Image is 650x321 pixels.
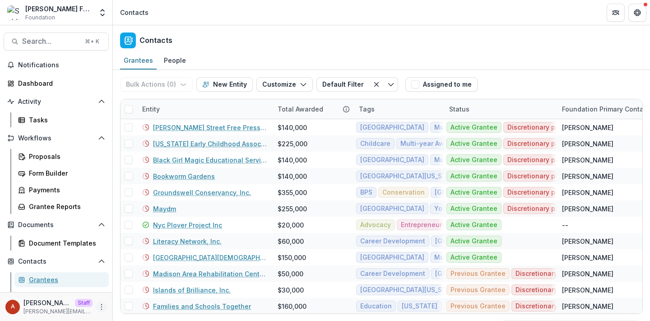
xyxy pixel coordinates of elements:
[29,202,102,211] div: Grantee Reports
[435,237,499,245] span: [GEOGRAPHIC_DATA]
[29,115,102,125] div: Tasks
[515,302,617,310] span: Discretionary payment recipient
[278,237,304,246] div: $60,000
[4,254,109,269] button: Open Contacts
[434,205,497,213] span: Youth Development
[450,286,506,294] span: Previous Grantee
[360,254,424,261] span: [GEOGRAPHIC_DATA]
[360,221,391,229] span: Advocacy
[18,258,94,265] span: Contacts
[14,182,109,197] a: Payments
[153,139,267,149] a: [US_STATE] Early Childhood Association (WECA)
[278,123,307,132] div: $140,000
[507,156,608,164] span: Discretionary payment recipient
[14,112,109,127] a: Tasks
[18,61,105,69] span: Notifications
[120,54,157,67] div: Grantees
[400,140,455,148] span: Multi-year Award
[360,302,392,310] span: Education
[360,270,425,278] span: Career Development
[4,131,109,145] button: Open Workflows
[360,189,372,196] span: BPS
[75,299,93,307] p: Staff
[278,139,307,149] div: $225,000
[29,238,102,248] div: Document Templates
[22,37,79,46] span: Search...
[153,302,251,311] a: Families and Schools Together
[434,124,488,131] span: Multi-year Award
[25,4,93,14] div: [PERSON_NAME] Family Foundation Data Sandbox
[444,99,557,119] div: Status
[153,188,251,197] a: Groundswell Conservancy, Inc.
[4,33,109,51] button: Search...
[18,79,102,88] div: Dashboard
[18,135,94,142] span: Workflows
[450,156,497,164] span: Active Grantee
[278,172,307,181] div: $140,000
[14,289,109,304] a: Communications
[562,123,613,132] div: [PERSON_NAME]
[450,140,497,148] span: Active Grantee
[360,124,424,131] span: [GEOGRAPHIC_DATA]
[562,285,613,295] div: [PERSON_NAME]
[384,77,398,92] button: Toggle menu
[160,54,190,67] div: People
[137,104,165,114] div: Entity
[278,220,304,230] div: $20,000
[120,8,149,17] div: Contacts
[18,98,94,106] span: Activity
[562,139,613,149] div: [PERSON_NAME]
[272,104,329,114] div: Total Awarded
[96,4,109,22] button: Open entity switcher
[360,140,390,148] span: Childcare
[116,6,152,19] nav: breadcrumb
[29,152,102,161] div: Proposals
[153,220,222,230] a: Nyc Plover Project Inc
[360,237,425,245] span: Career Development
[607,4,625,22] button: Partners
[278,188,307,197] div: $355,000
[139,36,172,45] h2: Contacts
[153,285,231,295] a: Islands of Brilliance, Inc.
[120,52,157,70] a: Grantees
[14,166,109,181] a: Form Builder
[272,99,353,119] div: Total Awarded
[29,275,102,284] div: Grantees
[11,304,15,310] div: Anna
[4,76,109,91] a: Dashboard
[507,189,608,196] span: Discretionary payment recipient
[562,269,613,279] div: [PERSON_NAME]
[507,205,608,213] span: Discretionary payment recipient
[316,77,369,92] button: Default Filter
[444,104,475,114] div: Status
[562,302,613,311] div: [PERSON_NAME]
[450,189,497,196] span: Active Grantee
[628,4,646,22] button: Get Help
[360,205,424,213] span: [GEOGRAPHIC_DATA]
[153,269,267,279] a: Madison Area Rehabilitation Centers, dba MARC Inc.
[562,172,613,181] div: [PERSON_NAME]
[369,77,384,92] button: Clear filter
[562,155,613,165] div: [PERSON_NAME]
[137,99,272,119] div: Entity
[507,172,608,180] span: Discretionary payment recipient
[434,156,488,164] span: Multi-year Award
[153,253,267,262] a: [GEOGRAPHIC_DATA][DEMOGRAPHIC_DATA]
[23,307,93,316] p: [PERSON_NAME][EMAIL_ADDRESS][DOMAIN_NAME]
[515,286,617,294] span: Discretionary payment recipient
[160,52,190,70] a: People
[450,205,497,213] span: Active Grantee
[278,204,307,214] div: $255,000
[14,149,109,164] a: Proposals
[196,77,253,92] button: New Entity
[360,286,460,294] span: [GEOGRAPHIC_DATA][US_STATE]
[450,237,497,245] span: Active Grantee
[29,185,102,195] div: Payments
[435,270,499,278] span: [GEOGRAPHIC_DATA]
[450,124,497,131] span: Active Grantee
[401,221,455,229] span: Entrepreneurship
[153,204,176,214] a: Maydm
[153,155,267,165] a: Black Girl Magic Educational Services
[360,172,460,180] span: [GEOGRAPHIC_DATA][US_STATE]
